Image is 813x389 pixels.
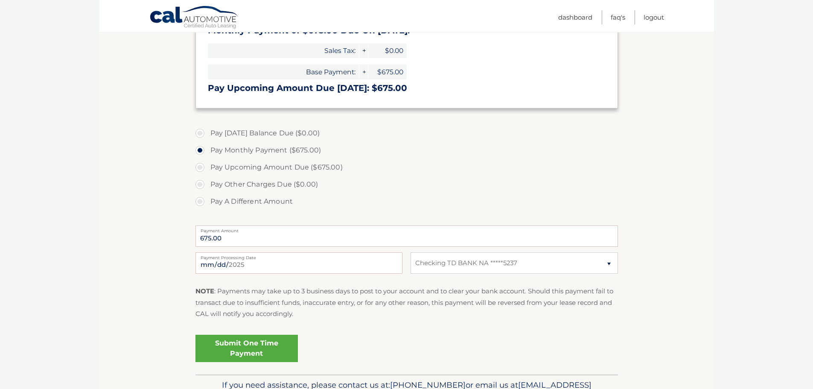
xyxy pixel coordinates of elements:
[611,10,625,24] a: FAQ's
[368,64,407,79] span: $675.00
[195,252,402,274] input: Payment Date
[195,287,214,295] strong: NOTE
[195,225,618,247] input: Payment Amount
[208,83,606,94] h3: Pay Upcoming Amount Due [DATE]: $675.00
[195,252,402,259] label: Payment Processing Date
[195,125,618,142] label: Pay [DATE] Balance Due ($0.00)
[195,142,618,159] label: Pay Monthly Payment ($675.00)
[558,10,592,24] a: Dashboard
[195,335,298,362] a: Submit One Time Payment
[368,43,407,58] span: $0.00
[644,10,664,24] a: Logout
[208,64,359,79] span: Base Payment:
[208,43,359,58] span: Sales Tax:
[195,176,618,193] label: Pay Other Charges Due ($0.00)
[195,225,618,232] label: Payment Amount
[195,159,618,176] label: Pay Upcoming Amount Due ($675.00)
[195,193,618,210] label: Pay A Different Amount
[149,6,239,30] a: Cal Automotive
[359,43,368,58] span: +
[195,286,618,319] p: : Payments may take up to 3 business days to post to your account and to clear your bank account....
[359,64,368,79] span: +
